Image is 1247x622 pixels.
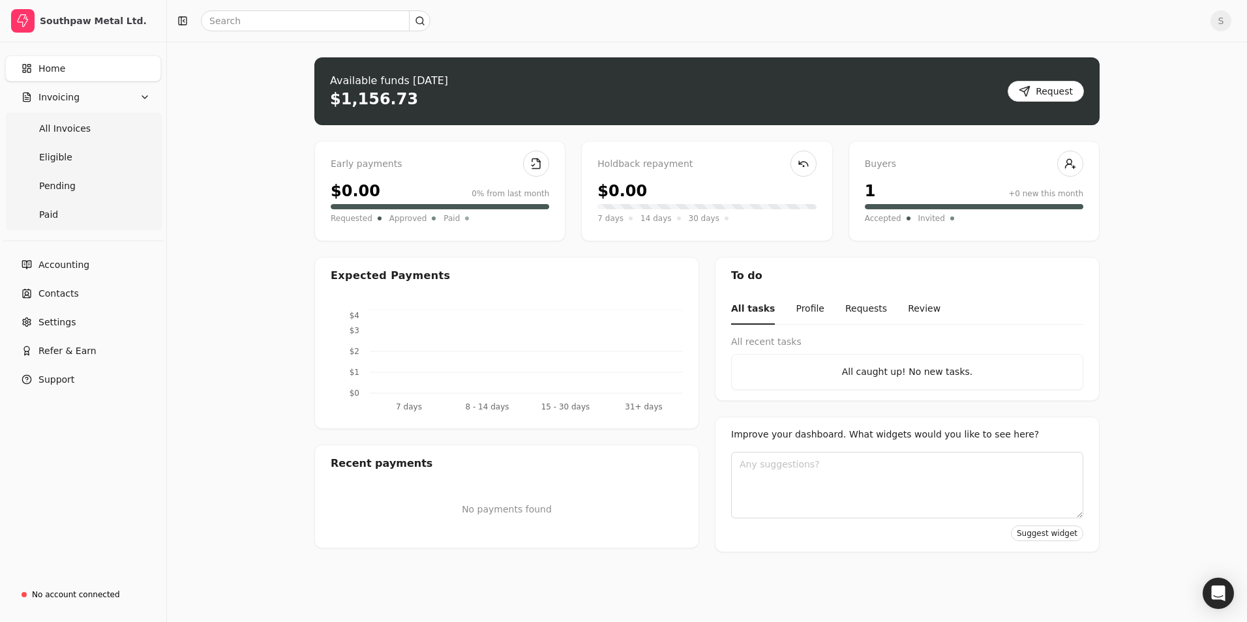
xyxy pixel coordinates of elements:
[5,366,161,392] button: Support
[38,258,89,272] span: Accounting
[32,589,120,600] div: No account connected
[331,212,372,225] span: Requested
[472,188,549,200] div: 0% from last month
[5,583,161,606] a: No account connected
[331,157,549,171] div: Early payments
[38,344,97,358] span: Refer & Earn
[1008,81,1084,102] button: Request
[865,157,1083,171] div: Buyers
[38,62,65,76] span: Home
[8,144,158,170] a: Eligible
[8,115,158,141] a: All Invoices
[350,326,359,335] tspan: $3
[625,402,662,411] tspan: 31+ days
[330,89,418,110] div: $1,156.73
[1008,188,1083,200] div: +0 new this month
[331,268,450,284] div: Expected Payments
[396,402,422,411] tspan: 7 days
[845,294,887,325] button: Requests
[541,402,590,411] tspan: 15 - 30 days
[8,201,158,228] a: Paid
[350,347,359,356] tspan: $2
[201,10,430,31] input: Search
[39,122,91,136] span: All Invoices
[865,179,876,203] div: 1
[689,212,719,225] span: 30 days
[389,212,427,225] span: Approved
[1210,10,1231,31] button: S
[597,212,623,225] span: 7 days
[350,389,359,398] tspan: $0
[731,335,1083,349] div: All recent tasks
[5,252,161,278] a: Accounting
[8,173,158,199] a: Pending
[465,402,509,411] tspan: 8 - 14 days
[1203,578,1234,609] div: Open Intercom Messenger
[597,157,816,171] div: Holdback repayment
[38,316,76,329] span: Settings
[742,365,1072,379] div: All caught up! No new tasks.
[597,179,647,203] div: $0.00
[38,287,79,301] span: Contacts
[315,445,699,482] div: Recent payments
[38,373,74,387] span: Support
[865,212,901,225] span: Accepted
[350,368,359,377] tspan: $1
[908,294,940,325] button: Review
[715,258,1099,294] div: To do
[1011,526,1083,541] button: Suggest widget
[350,311,359,320] tspan: $4
[640,212,671,225] span: 14 days
[331,179,380,203] div: $0.00
[5,55,161,81] a: Home
[39,151,72,164] span: Eligible
[796,294,824,325] button: Profile
[731,428,1083,441] div: Improve your dashboard. What widgets would you like to see here?
[40,14,155,27] div: Southpaw Metal Ltd.
[5,338,161,364] button: Refer & Earn
[5,84,161,110] button: Invoicing
[443,212,460,225] span: Paid
[731,294,775,325] button: All tasks
[330,73,448,89] div: Available funds [DATE]
[39,208,58,222] span: Paid
[5,280,161,306] a: Contacts
[39,179,76,193] span: Pending
[5,309,161,335] a: Settings
[918,212,945,225] span: Invited
[38,91,80,104] span: Invoicing
[331,503,683,516] p: No payments found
